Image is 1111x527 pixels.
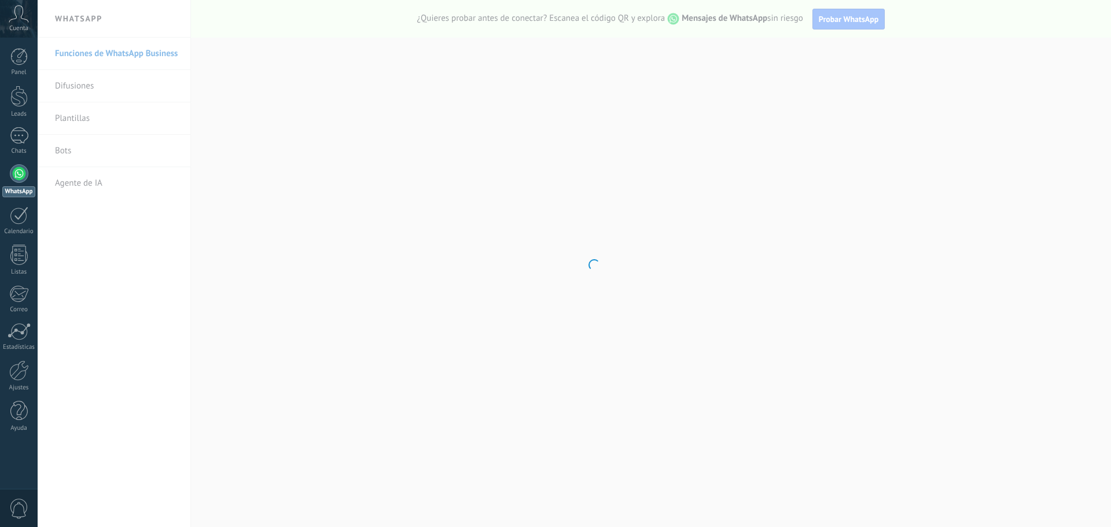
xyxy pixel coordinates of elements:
div: Ajustes [2,384,36,392]
div: Chats [2,148,36,155]
div: Estadísticas [2,344,36,351]
div: Ayuda [2,425,36,432]
span: Cuenta [9,25,28,32]
div: Correo [2,306,36,314]
div: Leads [2,110,36,118]
div: Panel [2,69,36,76]
div: Listas [2,268,36,276]
div: Calendario [2,228,36,235]
div: WhatsApp [2,186,35,197]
